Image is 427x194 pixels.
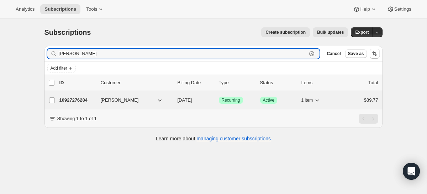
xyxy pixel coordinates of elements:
[355,29,369,35] span: Export
[82,4,109,14] button: Tools
[327,51,341,56] span: Cancel
[219,79,254,86] div: Type
[59,97,95,104] p: 10927276284
[301,79,337,86] div: Items
[301,95,321,105] button: 1 item
[51,65,67,71] span: Add filter
[178,97,192,103] span: [DATE]
[265,29,306,35] span: Create subscription
[359,114,378,124] nav: Pagination
[196,136,271,141] a: managing customer subscriptions
[349,4,381,14] button: Help
[324,49,343,58] button: Cancel
[351,27,373,37] button: Export
[178,79,213,86] p: Billing Date
[348,51,364,56] span: Save as
[313,27,348,37] button: Bulk updates
[263,97,275,103] span: Active
[317,29,344,35] span: Bulk updates
[59,49,307,59] input: Filter subscribers
[96,95,168,106] button: [PERSON_NAME]
[47,64,76,72] button: Add filter
[40,4,80,14] button: Subscriptions
[86,6,97,12] span: Tools
[222,97,240,103] span: Recurring
[301,97,313,103] span: 1 item
[260,79,296,86] p: Status
[383,4,416,14] button: Settings
[59,79,95,86] p: ID
[101,79,172,86] p: Customer
[11,4,39,14] button: Analytics
[370,49,380,59] button: Sort the results
[261,27,310,37] button: Create subscription
[394,6,411,12] span: Settings
[59,95,378,105] div: 10927276284[PERSON_NAME][DATE]SuccessRecurringSuccessActive1 item$89.77
[16,6,35,12] span: Analytics
[156,135,271,142] p: Learn more about
[44,6,76,12] span: Subscriptions
[101,97,139,104] span: [PERSON_NAME]
[368,79,378,86] p: Total
[364,97,378,103] span: $89.77
[44,28,91,36] span: Subscriptions
[403,163,420,180] div: Open Intercom Messenger
[360,6,370,12] span: Help
[57,115,97,122] p: Showing 1 to 1 of 1
[308,50,315,57] button: Clear
[345,49,367,58] button: Save as
[59,79,378,86] div: IDCustomerBilling DateTypeStatusItemsTotal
